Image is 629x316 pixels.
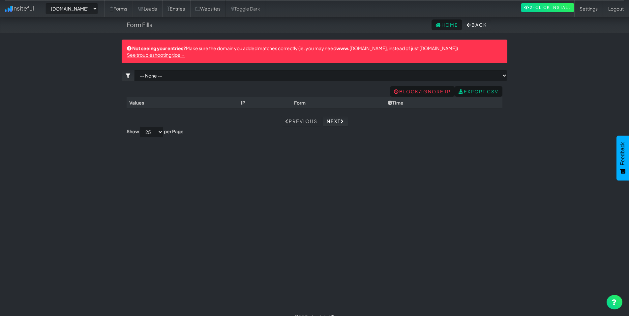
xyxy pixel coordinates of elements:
a: Toggle Dark [226,0,265,17]
label: per Page [164,128,184,135]
a: Entries [162,0,190,17]
strong: www. [336,45,349,51]
th: IP [238,97,291,109]
a: Leads [133,0,162,17]
a: Next [323,116,348,126]
a: Export CSV [455,86,502,97]
a: Block/Ignore IP [390,86,455,97]
a: Home [432,19,462,30]
th: Time [385,97,502,109]
th: Form [291,97,385,109]
a: Forms [105,0,133,17]
button: Feedback - Show survey [616,136,629,180]
th: Values [127,97,238,109]
div: Make sure the domain you added matches correctly (ie. you may need [DOMAIN_NAME], instead of just... [122,40,507,63]
a: 2-Click Install [521,3,574,12]
a: Previous [281,116,321,126]
button: Back [463,19,491,30]
strong: Not seeing your entries? [132,45,186,51]
a: Settings [574,0,603,17]
span: Feedback [620,142,626,165]
a: See troubleshooting tips → [127,52,185,58]
h4: Form Fills [127,21,152,28]
label: Show [127,128,139,135]
a: Logout [603,0,629,17]
img: icon.png [5,6,12,12]
a: Websites [190,0,226,17]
